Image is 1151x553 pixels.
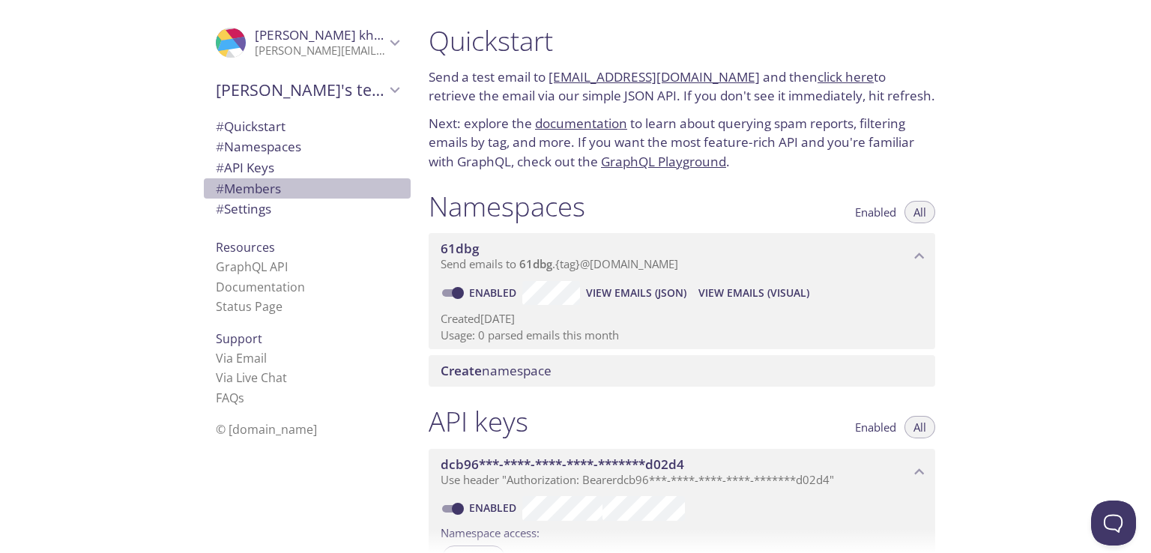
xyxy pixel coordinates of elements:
div: Sabrina khan [204,18,411,67]
span: # [216,118,224,135]
h1: API keys [429,405,528,438]
span: s [238,390,244,406]
span: Send emails to . {tag} @[DOMAIN_NAME] [441,256,678,271]
a: click here [818,68,874,85]
button: All [904,416,935,438]
button: View Emails (JSON) [580,281,692,305]
div: Create namespace [429,355,935,387]
span: [PERSON_NAME]'s team [216,79,385,100]
a: Enabled [467,501,522,515]
span: Members [216,180,281,197]
p: Usage: 0 parsed emails this month [441,327,923,343]
label: Namespace access: [441,521,540,543]
button: View Emails (Visual) [692,281,815,305]
div: Sabrina's team [204,70,411,109]
h1: Namespaces [429,190,585,223]
span: View Emails (JSON) [586,284,686,302]
div: API Keys [204,157,411,178]
span: Quickstart [216,118,286,135]
span: Create [441,362,482,379]
h1: Quickstart [429,24,935,58]
span: namespace [441,362,552,379]
button: Enabled [846,201,905,223]
span: Support [216,330,262,347]
span: Settings [216,200,271,217]
a: GraphQL Playground [601,153,726,170]
span: Resources [216,239,275,256]
span: # [216,200,224,217]
a: Via Email [216,350,267,366]
div: Members [204,178,411,199]
span: 61dbg [519,256,552,271]
div: Team Settings [204,199,411,220]
span: [PERSON_NAME] khan [255,26,390,43]
a: [EMAIL_ADDRESS][DOMAIN_NAME] [549,68,760,85]
div: Namespaces [204,136,411,157]
a: FAQ [216,390,244,406]
p: Send a test email to and then to retrieve the email via our simple JSON API. If you don't see it ... [429,67,935,106]
a: GraphQL API [216,259,288,275]
a: Documentation [216,279,305,295]
p: Created [DATE] [441,311,923,327]
button: All [904,201,935,223]
span: # [216,180,224,197]
span: 61dbg [441,240,479,257]
div: 61dbg namespace [429,233,935,279]
iframe: Help Scout Beacon - Open [1091,501,1136,546]
span: API Keys [216,159,274,176]
a: documentation [535,115,627,132]
p: Next: explore the to learn about querying spam reports, filtering emails by tag, and more. If you... [429,114,935,172]
span: # [216,138,224,155]
span: Namespaces [216,138,301,155]
span: View Emails (Visual) [698,284,809,302]
span: # [216,159,224,176]
a: Via Live Chat [216,369,287,386]
button: Enabled [846,416,905,438]
a: Enabled [467,285,522,300]
a: Status Page [216,298,283,315]
p: [PERSON_NAME][EMAIL_ADDRESS][DOMAIN_NAME] [255,43,385,58]
div: Quickstart [204,116,411,137]
span: © [DOMAIN_NAME] [216,421,317,438]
